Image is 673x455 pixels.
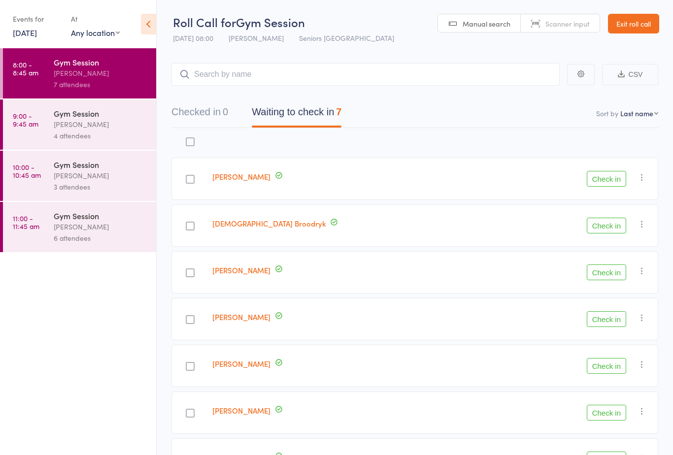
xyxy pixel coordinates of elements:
button: Check in [587,264,626,280]
button: Waiting to check in7 [252,101,341,128]
span: Roll Call for [173,14,236,30]
div: 6 attendees [54,232,148,244]
a: [DATE] [13,27,37,38]
a: [DEMOGRAPHIC_DATA] Broodryk [212,218,326,228]
div: Events for [13,11,61,27]
input: Search by name [171,63,560,86]
time: 10:00 - 10:45 am [13,163,41,179]
button: Check in [587,311,626,327]
button: Checked in0 [171,101,228,128]
span: [PERSON_NAME] [229,33,284,43]
span: [DATE] 08:00 [173,33,213,43]
span: Gym Session [236,14,305,30]
button: CSV [602,64,658,85]
a: [PERSON_NAME] [212,265,270,275]
div: Gym Session [54,108,148,119]
div: 7 attendees [54,79,148,90]
div: [PERSON_NAME] [54,119,148,130]
button: Check in [587,218,626,233]
button: Check in [587,358,626,374]
time: 8:00 - 8:45 am [13,61,38,76]
div: [PERSON_NAME] [54,170,148,181]
div: 0 [223,106,228,117]
a: [PERSON_NAME] [212,405,270,416]
a: 10:00 -10:45 amGym Session[PERSON_NAME]3 attendees [3,151,156,201]
span: Scanner input [545,19,590,29]
time: 9:00 - 9:45 am [13,112,38,128]
time: 11:00 - 11:45 am [13,214,39,230]
div: [PERSON_NAME] [54,221,148,232]
div: 3 attendees [54,181,148,193]
div: Gym Session [54,159,148,170]
a: [PERSON_NAME] [212,358,270,369]
div: 7 [336,106,341,117]
div: Last name [620,108,653,118]
span: Manual search [463,19,510,29]
button: Check in [587,171,626,187]
div: Any location [71,27,120,38]
label: Sort by [596,108,618,118]
a: [PERSON_NAME] [212,171,270,182]
div: Gym Session [54,210,148,221]
a: Exit roll call [608,14,659,33]
div: [PERSON_NAME] [54,67,148,79]
button: Check in [587,405,626,421]
a: 11:00 -11:45 amGym Session[PERSON_NAME]6 attendees [3,202,156,252]
a: 9:00 -9:45 amGym Session[PERSON_NAME]4 attendees [3,99,156,150]
div: 4 attendees [54,130,148,141]
div: At [71,11,120,27]
a: [PERSON_NAME] [212,312,270,322]
span: Seniors [GEOGRAPHIC_DATA] [299,33,394,43]
div: Gym Session [54,57,148,67]
a: 8:00 -8:45 amGym Session[PERSON_NAME]7 attendees [3,48,156,98]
